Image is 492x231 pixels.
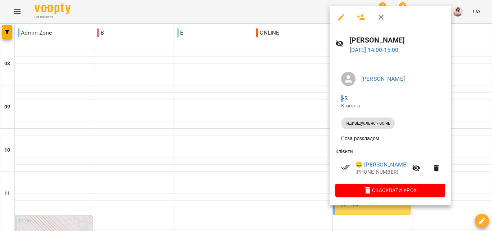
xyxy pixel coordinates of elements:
[355,169,408,176] p: [PHONE_NUMBER]
[341,163,350,172] svg: Візит сплачено
[341,95,349,102] span: - S
[350,35,445,46] h6: [PERSON_NAME]
[335,148,445,184] ul: Клієнти
[335,184,445,197] button: Скасувати Урок
[341,102,439,110] p: Кімната
[361,75,405,82] a: [PERSON_NAME]
[341,120,395,126] span: Індивідуальне - осінь
[355,160,408,169] a: 😀 [PERSON_NAME]
[335,132,445,145] li: Поза розкладом
[341,186,439,195] span: Скасувати Урок
[350,46,399,53] a: [DATE] 14:00-15:00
